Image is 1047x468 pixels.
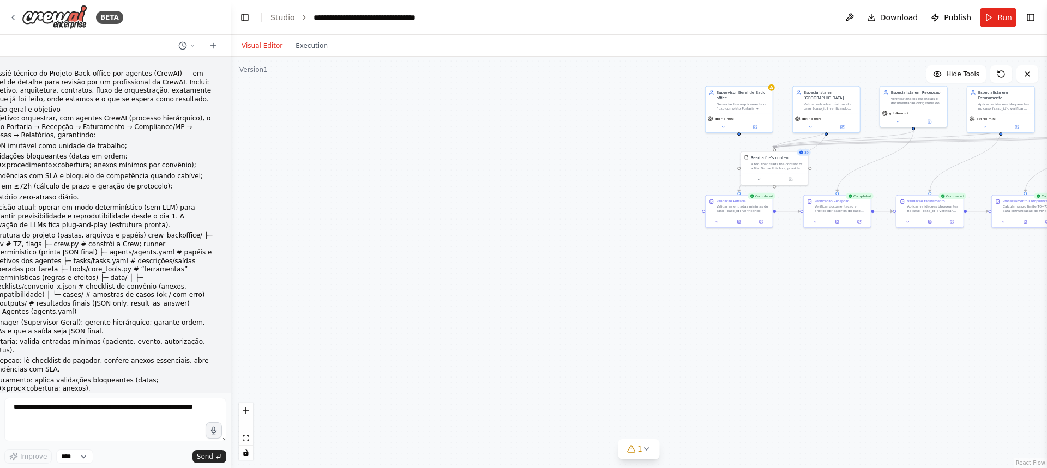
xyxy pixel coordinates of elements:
[918,218,941,225] button: View output
[914,118,945,125] button: Open in side panel
[926,65,986,83] button: Hide Tools
[978,90,1031,101] div: Especialista em Faturamento
[705,195,773,228] div: CompletedValidacao PortariaValidar as entradas minimas do caso {caso_id} verificando presenca obr...
[1001,124,1032,130] button: Open in side panel
[239,65,268,74] div: Version 1
[967,209,988,214] g: Edge from 832d58fe-c4c9-4ceb-bb55-a1862320fc01 to 57575812-0d1a-4543-bdf5-fef6e8d94344
[618,439,660,459] button: 1
[715,117,734,121] span: gpt-4o-mini
[977,117,996,121] span: gpt-4o-mini
[803,195,871,228] div: CompletedVerificacao RecepcaoVerificar documentacao e anexos obrigatorios do caso {caso_id} confo...
[997,12,1012,23] span: Run
[775,176,806,183] button: Open in side panel
[889,111,908,116] span: gpt-4o-mini
[239,403,253,460] div: React Flow controls
[907,199,945,203] div: Validacao Faturamento
[727,218,750,225] button: View output
[751,162,805,171] div: A tool that reads the content of a file. To use this tool, provide a 'file_path' parameter with t...
[1014,218,1037,225] button: View output
[815,199,850,203] div: Verificacao Recepcao
[863,8,923,27] button: Download
[751,155,790,161] div: Read a file's content
[978,102,1031,111] div: Aplicar validacoes bloqueantes no caso {caso_id}: verificar datas timezone-aware em ordem cronolo...
[22,5,87,29] img: Logo
[206,422,222,439] button: Click to speak your automation idea
[834,130,916,192] g: Edge from 149980eb-b64e-41f6-84a2-8fb3563666c4 to 676a2f93-4875-441a-bc78-184485cb63ce
[927,130,1003,192] g: Edge from 2235e131-e225-4eeb-8eae-8cd06f66c63f to 832d58fe-c4c9-4ceb-bb55-a1862320fc01
[637,443,642,454] span: 1
[270,12,436,23] nav: breadcrumb
[4,449,52,464] button: Improve
[20,452,47,461] span: Improve
[891,90,944,95] div: Especialista em Recepcao
[717,199,746,203] div: Validacao Portaria
[289,39,334,52] button: Execution
[944,12,971,23] span: Publish
[802,117,821,121] span: gpt-4o-mini
[926,8,976,27] button: Publish
[967,86,1035,133] div: Especialista em FaturamentoAplicar validacoes bloqueantes no caso {caso_id}: verificar datas time...
[235,39,289,52] button: Visual Editor
[192,450,226,463] button: Send
[826,218,849,225] button: View output
[772,130,829,148] g: Edge from e23ccfd7-b79b-41a8-8691-a44b2dd59eff to 60a57cc3-aa26-4764-94ee-6d0a761add13
[880,12,918,23] span: Download
[874,209,893,214] g: Edge from 676a2f93-4875-441a-bc78-184485cb63ce to 832d58fe-c4c9-4ceb-bb55-a1862320fc01
[891,96,944,105] div: Verificar anexos essenciais e documentacao obrigatoria do caso {caso_id} conforme checklist do pa...
[204,39,222,52] button: Start a new chat
[239,403,253,417] button: zoom in
[717,90,769,101] div: Supervisor Geral de Back-office
[846,193,874,199] div: Completed
[270,13,295,22] a: Studio
[938,193,966,199] div: Completed
[197,452,213,461] span: Send
[739,124,771,130] button: Open in side panel
[827,124,858,130] button: Open in side panel
[942,218,961,225] button: Open in side panel
[815,204,868,213] div: Verificar documentacao e anexos obrigatorios do caso {caso_id} conforme checklist do pagador {pag...
[792,86,861,133] div: Especialista em [GEOGRAPHIC_DATA]Validar entradas mínimas do caso {caso_id} verificando presença ...
[717,102,769,111] div: Gerenciar hierarquicamente o fluxo completo Portaria → Recepção → Faturamento → Compliance/MP → G...
[776,209,800,214] g: Edge from f46a329b-6041-466f-9650-af74d5be65f3 to 676a2f93-4875-441a-bc78-184485cb63ce
[946,70,979,78] span: Hide Tools
[907,204,960,213] div: Aplicar validacoes bloqueantes no caso {caso_id}: verificar datas timezone-aware em ordem cronolo...
[96,11,123,24] div: BETA
[1016,460,1045,466] a: React Flow attribution
[850,218,868,225] button: Open in side panel
[239,446,253,460] button: toggle interactivity
[741,151,809,186] div: 39FileReadToolRead a file's contentA tool that reads the content of a file. To use this tool, pro...
[717,204,769,213] div: Validar as entradas minimas do caso {caso_id} verificando presenca obrigatoria de: dados do pacie...
[751,218,770,225] button: Open in side panel
[804,150,809,155] span: 39
[705,86,773,133] div: Supervisor Geral de Back-officeGerenciar hierarquicamente o fluxo completo Portaria → Recepção → ...
[896,195,964,228] div: CompletedValidacao FaturamentoAplicar validacoes bloqueantes no caso {caso_id}: verificar datas t...
[804,90,857,101] div: Especialista em [GEOGRAPHIC_DATA]
[1023,10,1038,25] button: Show right sidebar
[239,431,253,446] button: fit view
[744,155,749,160] img: FileReadTool
[748,193,775,199] div: Completed
[174,39,200,52] button: Switch to previous chat
[880,86,948,128] div: Especialista em RecepcaoVerificar anexos essenciais e documentacao obrigatoria do caso {caso_id} ...
[804,102,857,111] div: Validar entradas mínimas do caso {caso_id} verificando presença e integridade de: dados do pacien...
[980,8,1016,27] button: Run
[237,10,252,25] button: Hide left sidebar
